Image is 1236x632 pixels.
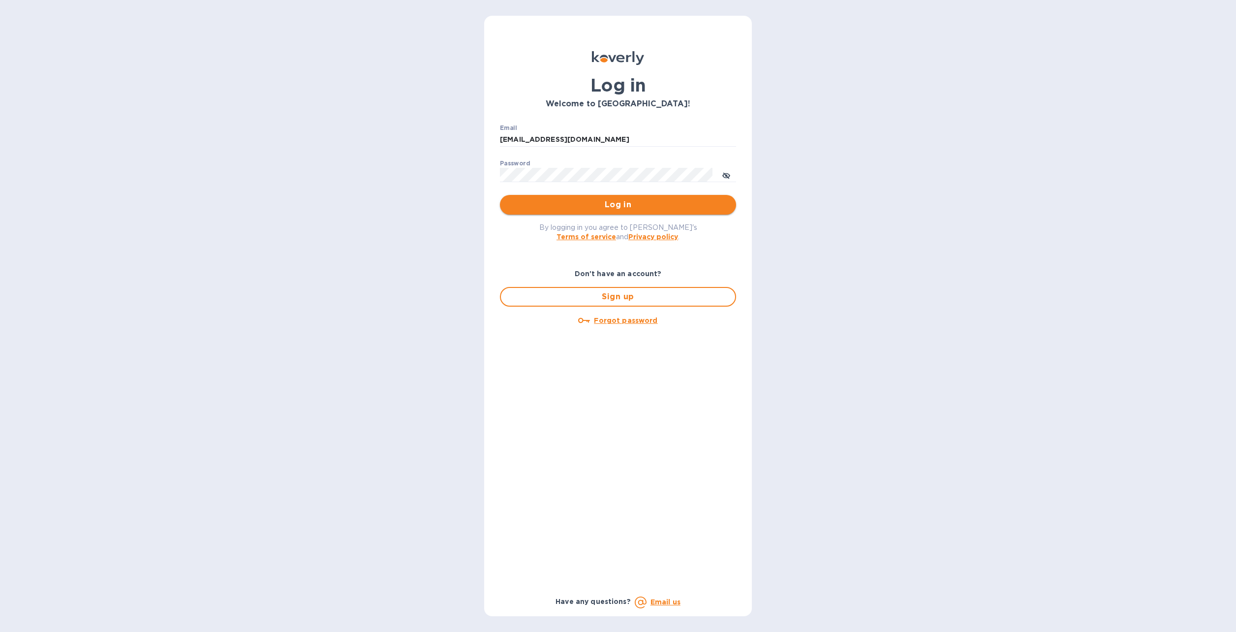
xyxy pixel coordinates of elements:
h1: Log in [500,75,736,95]
button: Sign up [500,287,736,307]
span: Log in [508,199,728,211]
a: Terms of service [556,233,616,241]
h3: Welcome to [GEOGRAPHIC_DATA]! [500,99,736,109]
span: By logging in you agree to [PERSON_NAME]'s and . [539,223,697,241]
button: toggle password visibility [716,165,736,185]
span: Sign up [509,291,727,303]
a: Email us [650,598,680,606]
a: Privacy policy [628,233,678,241]
input: Enter email address [500,132,736,147]
b: Have any questions? [556,598,631,605]
label: Email [500,125,517,131]
u: Forgot password [594,316,657,324]
img: Koverly [592,51,644,65]
b: Don't have an account? [575,270,662,278]
button: Log in [500,195,736,215]
label: Password [500,160,530,166]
